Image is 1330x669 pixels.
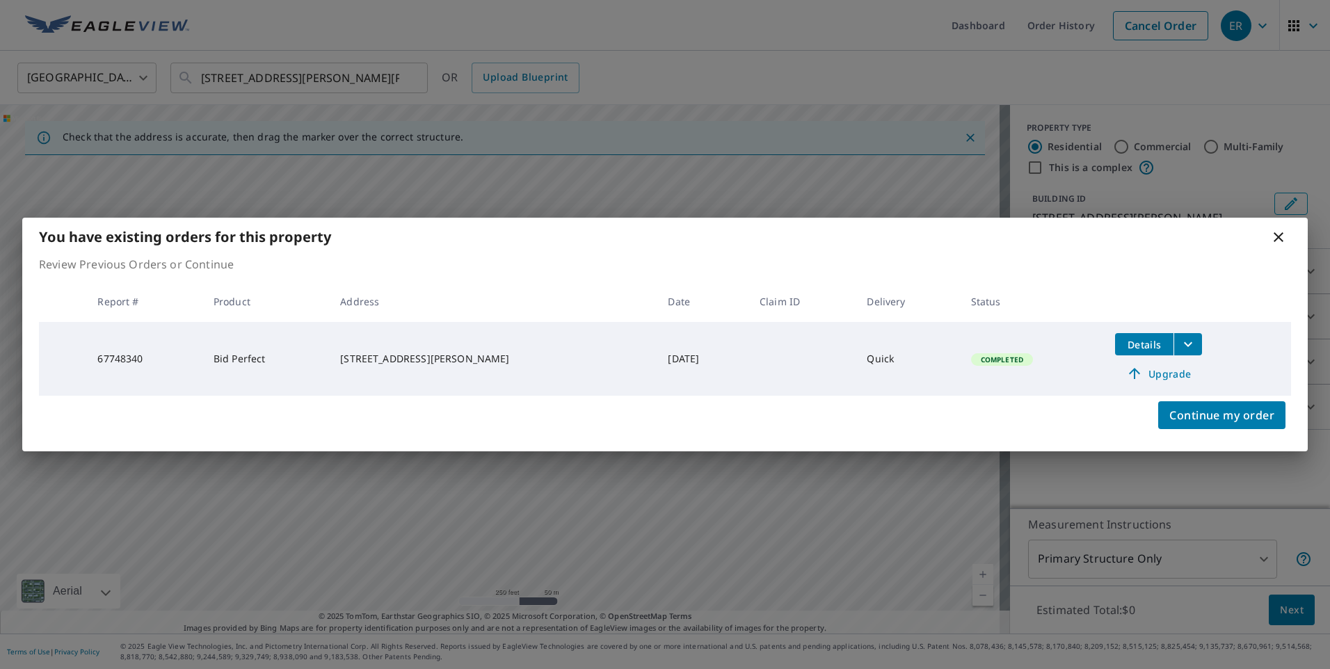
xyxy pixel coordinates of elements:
th: Product [202,281,330,322]
a: Upgrade [1115,362,1202,385]
span: Continue my order [1169,405,1274,425]
td: 67748340 [86,322,202,396]
th: Address [329,281,657,322]
b: You have existing orders for this property [39,227,331,246]
th: Status [960,281,1105,322]
button: filesDropdownBtn-67748340 [1173,333,1202,355]
td: [DATE] [657,322,748,396]
div: [STREET_ADDRESS][PERSON_NAME] [340,352,646,366]
td: Bid Perfect [202,322,330,396]
th: Claim ID [748,281,856,322]
button: Continue my order [1158,401,1285,429]
p: Review Previous Orders or Continue [39,256,1291,273]
th: Date [657,281,748,322]
button: detailsBtn-67748340 [1115,333,1173,355]
span: Completed [972,355,1032,364]
span: Details [1123,338,1165,351]
span: Upgrade [1123,365,1194,382]
th: Delivery [856,281,959,322]
th: Report # [86,281,202,322]
td: Quick [856,322,959,396]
